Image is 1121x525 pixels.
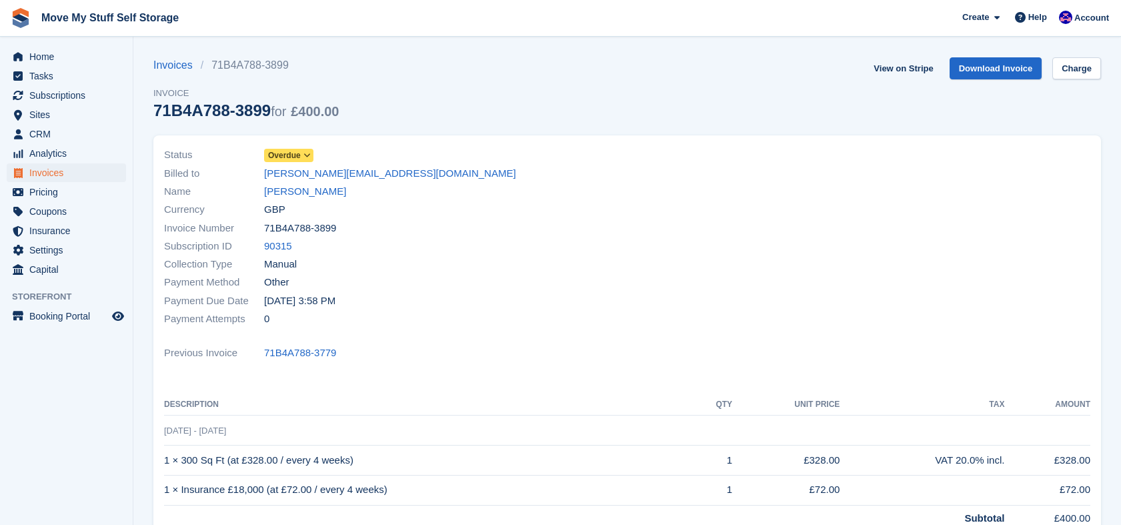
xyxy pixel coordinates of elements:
[164,202,264,217] span: Currency
[964,512,1004,524] strong: Subtotal
[29,221,109,240] span: Insurance
[264,257,297,272] span: Manual
[29,86,109,105] span: Subscriptions
[7,67,126,85] a: menu
[164,147,264,163] span: Status
[1074,11,1109,25] span: Account
[11,8,31,28] img: stora-icon-8386f47178a22dfd0bd8f6a31ec36ba5ce8667c1dd55bd0f319d3a0aa187defe.svg
[164,312,264,327] span: Payment Attempts
[7,47,126,66] a: menu
[7,105,126,124] a: menu
[29,183,109,201] span: Pricing
[268,149,301,161] span: Overdue
[7,163,126,182] a: menu
[29,260,109,279] span: Capital
[264,202,285,217] span: GBP
[264,147,313,163] a: Overdue
[29,67,109,85] span: Tasks
[164,294,264,309] span: Payment Due Date
[29,105,109,124] span: Sites
[950,57,1042,79] a: Download Invoice
[29,125,109,143] span: CRM
[1052,57,1101,79] a: Charge
[7,202,126,221] a: menu
[694,446,732,476] td: 1
[29,47,109,66] span: Home
[29,307,109,326] span: Booking Portal
[264,294,335,309] time: 2025-09-04 14:58:16 UTC
[7,241,126,259] a: menu
[1004,446,1090,476] td: £328.00
[164,346,264,361] span: Previous Invoice
[153,57,339,73] nav: breadcrumbs
[7,307,126,326] a: menu
[164,184,264,199] span: Name
[840,394,1004,416] th: Tax
[164,426,226,436] span: [DATE] - [DATE]
[7,125,126,143] a: menu
[36,7,184,29] a: Move My Stuff Self Storage
[271,104,286,119] span: for
[153,101,339,119] div: 71B4A788-3899
[732,394,840,416] th: Unit Price
[1028,11,1047,24] span: Help
[291,104,339,119] span: £400.00
[29,241,109,259] span: Settings
[868,57,938,79] a: View on Stripe
[264,239,292,254] a: 90315
[264,166,516,181] a: [PERSON_NAME][EMAIL_ADDRESS][DOMAIN_NAME]
[7,260,126,279] a: menu
[732,475,840,505] td: £72.00
[264,275,289,290] span: Other
[164,446,694,476] td: 1 × 300 Sq Ft (at £328.00 / every 4 weeks)
[29,144,109,163] span: Analytics
[694,394,732,416] th: QTY
[153,87,339,100] span: Invoice
[264,221,336,236] span: 71B4A788-3899
[164,257,264,272] span: Collection Type
[153,57,201,73] a: Invoices
[264,184,346,199] a: [PERSON_NAME]
[29,163,109,182] span: Invoices
[12,290,133,304] span: Storefront
[264,312,269,327] span: 0
[7,144,126,163] a: menu
[164,394,694,416] th: Description
[164,475,694,505] td: 1 × Insurance £18,000 (at £72.00 / every 4 weeks)
[840,453,1004,468] div: VAT 20.0% incl.
[164,275,264,290] span: Payment Method
[264,346,336,361] a: 71B4A788-3779
[7,221,126,240] a: menu
[164,239,264,254] span: Subscription ID
[962,11,989,24] span: Create
[694,475,732,505] td: 1
[164,221,264,236] span: Invoice Number
[7,86,126,105] a: menu
[29,202,109,221] span: Coupons
[164,166,264,181] span: Billed to
[110,308,126,324] a: Preview store
[1004,475,1090,505] td: £72.00
[7,183,126,201] a: menu
[1059,11,1072,24] img: Jade Whetnall
[1004,394,1090,416] th: Amount
[732,446,840,476] td: £328.00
